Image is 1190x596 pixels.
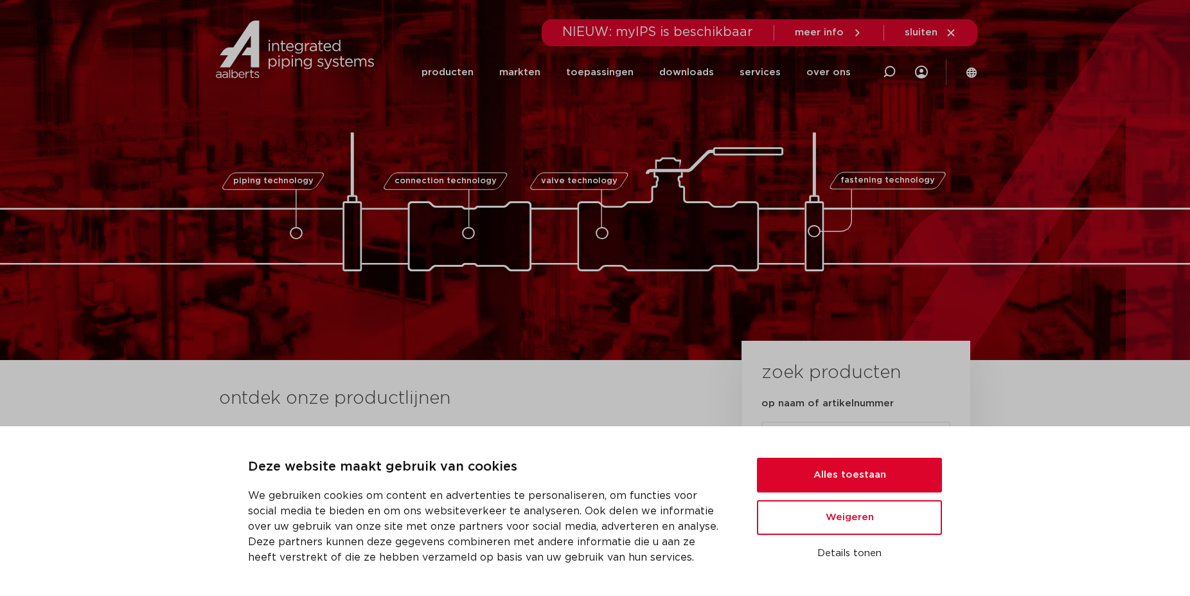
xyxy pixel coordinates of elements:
a: downloads [659,48,714,97]
button: Details tonen [757,543,942,564]
p: We gebruiken cookies om content en advertenties te personaliseren, om functies voor social media ... [248,488,726,565]
span: fastening technology [840,177,935,185]
span: sluiten [905,28,937,37]
span: piping technology [233,177,313,185]
button: Alles toestaan [757,458,942,492]
span: meer info [795,28,844,37]
span: connection technology [395,177,497,185]
h3: zoek producten [761,360,901,386]
h3: ontdek onze productlijnen [219,386,698,411]
a: meer info [795,27,863,39]
p: Deze website maakt gebruik van cookies [248,457,726,478]
a: services [740,48,781,97]
span: valve technology [540,177,617,185]
input: zoeken [761,422,950,451]
label: op naam of artikelnummer [761,397,894,410]
a: toepassingen [566,48,634,97]
a: sluiten [905,27,957,39]
a: markten [499,48,540,97]
button: Weigeren [757,500,942,535]
a: over ons [806,48,851,97]
span: NIEUW: myIPS is beschikbaar [562,26,753,39]
nav: Menu [422,48,851,97]
a: producten [422,48,474,97]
